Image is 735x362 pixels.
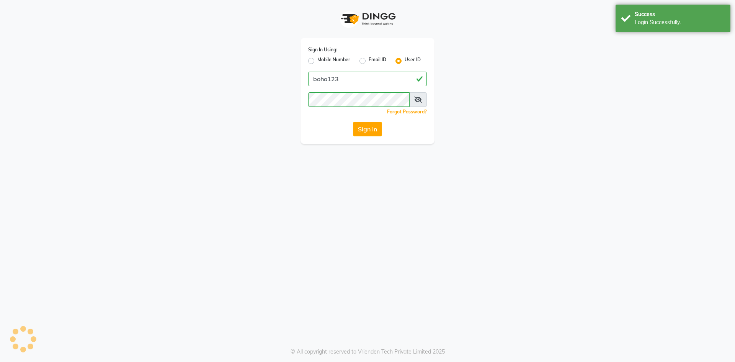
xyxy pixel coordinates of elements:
button: Sign In [353,122,382,136]
label: User ID [405,56,421,66]
input: Username [308,92,410,107]
label: Mobile Number [317,56,350,66]
a: Forgot Password? [387,109,427,115]
label: Email ID [369,56,386,66]
label: Sign In Using: [308,46,337,53]
div: Success [635,10,725,18]
div: Login Successfully. [635,18,725,26]
input: Username [308,72,427,86]
img: logo1.svg [337,8,398,30]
